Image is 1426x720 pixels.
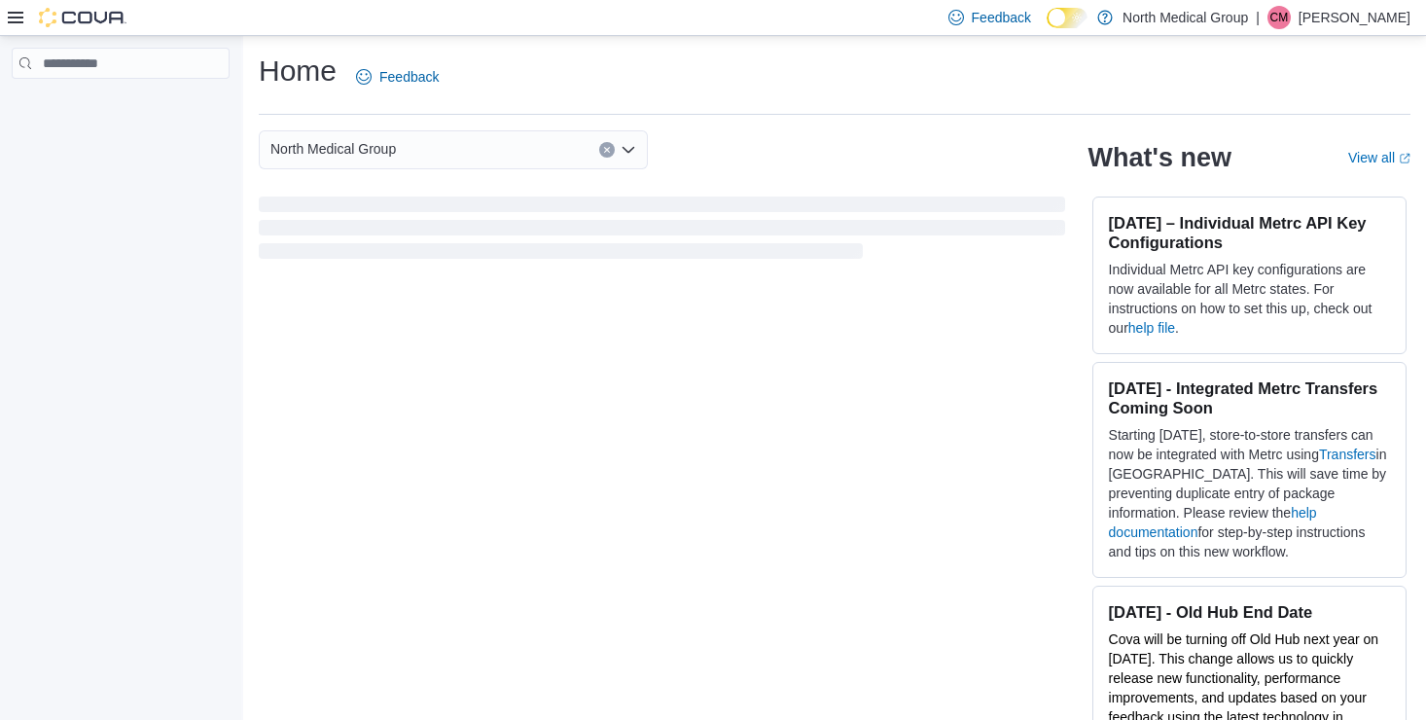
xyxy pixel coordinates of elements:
[1109,378,1390,417] h3: [DATE] - Integrated Metrc Transfers Coming Soon
[12,83,230,129] nav: Complex example
[1299,6,1410,29] p: [PERSON_NAME]
[1109,505,1317,540] a: help documentation
[1270,6,1289,29] span: CM
[259,200,1065,263] span: Loading
[1109,425,1390,561] p: Starting [DATE], store-to-store transfers can now be integrated with Metrc using in [GEOGRAPHIC_D...
[1123,6,1248,29] p: North Medical Group
[39,8,126,27] img: Cova
[1109,213,1390,252] h3: [DATE] – Individual Metrc API Key Configurations
[379,67,439,87] span: Feedback
[1047,28,1048,29] span: Dark Mode
[599,142,615,158] button: Clear input
[1256,6,1260,29] p: |
[1319,447,1376,462] a: Transfers
[1109,260,1390,338] p: Individual Metrc API key configurations are now available for all Metrc states. For instructions ...
[348,57,446,96] a: Feedback
[259,52,337,90] h1: Home
[1348,150,1410,165] a: View allExternal link
[1267,6,1291,29] div: Ciara Manuel
[1109,602,1390,622] h3: [DATE] - Old Hub End Date
[1399,153,1410,164] svg: External link
[1047,8,1087,28] input: Dark Mode
[1088,142,1231,173] h2: What's new
[1128,320,1175,336] a: help file
[270,137,396,161] span: North Medical Group
[972,8,1031,27] span: Feedback
[621,142,636,158] button: Open list of options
